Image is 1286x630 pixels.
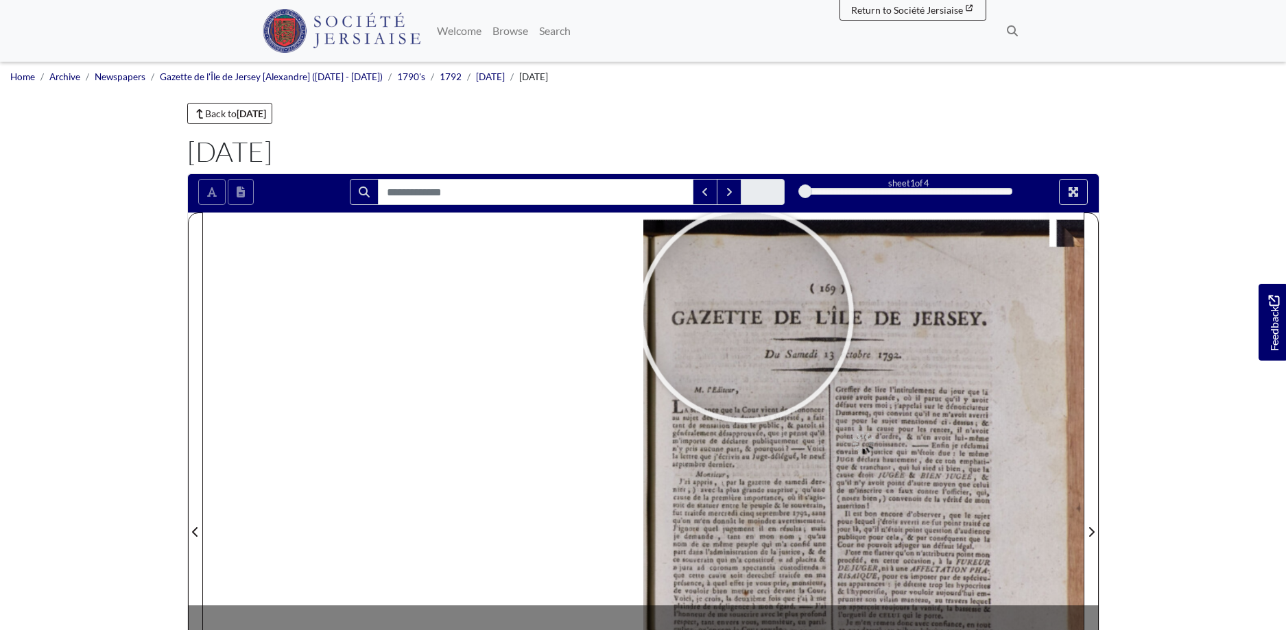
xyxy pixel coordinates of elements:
a: Home [10,71,35,82]
span: Feedback [1265,295,1282,350]
button: Search [350,179,379,205]
a: Société Jersiaise logo [263,5,421,56]
a: Search [534,17,576,45]
span: Return to Société Jersiaise [851,4,963,16]
a: Archive [49,71,80,82]
a: 1790's [397,71,425,82]
a: Would you like to provide feedback? [1259,284,1286,361]
a: [DATE] [476,71,505,82]
a: Newspapers [95,71,145,82]
a: Browse [487,17,534,45]
button: Previous Match [693,179,717,205]
img: Société Jersiaise [263,9,421,53]
button: Open transcription window [228,179,254,205]
span: [DATE] [519,71,548,82]
div: sheet of 4 [805,177,1012,190]
strong: [DATE] [237,108,266,119]
span: 1 [910,178,915,189]
a: 1792 [440,71,462,82]
button: Next Match [717,179,741,205]
button: Full screen mode [1059,179,1088,205]
a: Welcome [431,17,487,45]
input: Search for [378,179,693,205]
a: Back to[DATE] [187,103,273,124]
button: Toggle text selection (Alt+T) [198,179,226,205]
h1: [DATE] [187,135,1099,168]
a: Gazette de l'Île de Jersey [Alexandre] ([DATE] - [DATE]) [160,71,383,82]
